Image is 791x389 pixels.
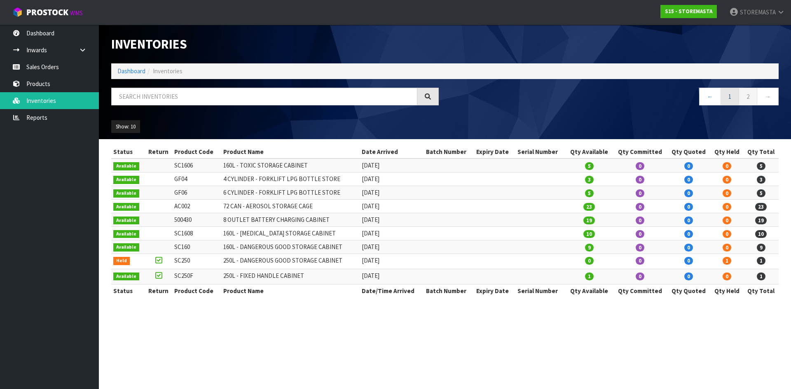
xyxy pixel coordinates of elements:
[583,230,595,238] span: 10
[757,162,765,170] span: 5
[113,162,139,170] span: Available
[70,9,83,17] small: WMS
[172,254,221,269] td: SC250
[636,162,644,170] span: 0
[172,284,221,298] th: Product Code
[221,254,360,269] td: 250L - DANGEROUS GOOD STORAGE CABINET
[684,217,693,224] span: 0
[172,240,221,254] td: SC160
[757,273,765,280] span: 1
[360,226,424,240] td: [DATE]
[360,200,424,213] td: [DATE]
[113,243,139,252] span: Available
[221,269,360,284] td: 250L - FIXED HANDLE CABINET
[667,284,710,298] th: Qty Quoted
[451,88,779,108] nav: Page navigation
[667,145,710,158] th: Qty Quoted
[221,284,360,298] th: Product Name
[613,284,667,298] th: Qty Committed
[145,145,172,158] th: Return
[474,284,515,298] th: Expiry Date
[755,217,767,224] span: 19
[636,189,644,197] span: 0
[111,120,140,133] button: Show: 10
[755,203,767,211] span: 23
[172,200,221,213] td: AC002
[723,257,731,265] span: 1
[585,176,594,184] span: 3
[723,176,731,184] span: 0
[636,257,644,265] span: 0
[585,244,594,252] span: 9
[221,158,360,172] td: 160L - TOXIC STORAGE CABINET
[113,230,139,238] span: Available
[360,213,424,226] td: [DATE]
[723,244,731,252] span: 0
[723,189,731,197] span: 0
[113,217,139,225] span: Available
[583,217,595,224] span: 19
[613,145,667,158] th: Qty Committed
[360,158,424,172] td: [DATE]
[739,88,757,105] a: 2
[636,230,644,238] span: 0
[723,273,731,280] span: 0
[113,176,139,184] span: Available
[172,145,221,158] th: Product Code
[172,226,221,240] td: SC1608
[743,284,779,298] th: Qty Total
[12,7,23,17] img: cube-alt.png
[665,8,712,15] strong: S15 - STOREMASTA
[221,172,360,186] td: 4 CYLINDER - FORKLIFT LPG BOTTLE STORE
[515,284,566,298] th: Serial Number
[636,273,644,280] span: 0
[360,240,424,254] td: [DATE]
[221,213,360,226] td: 8 OUTLET BATTERY CHARGING CABINET
[684,176,693,184] span: 0
[743,145,779,158] th: Qty Total
[684,189,693,197] span: 0
[757,189,765,197] span: 5
[111,88,417,105] input: Search inventories
[684,244,693,252] span: 0
[111,37,439,51] h1: Inventories
[474,145,515,158] th: Expiry Date
[566,145,613,158] th: Qty Available
[172,158,221,172] td: SC1606
[424,284,474,298] th: Batch Number
[740,8,776,16] span: STOREMASTA
[113,189,139,198] span: Available
[360,172,424,186] td: [DATE]
[585,257,594,265] span: 0
[684,230,693,238] span: 0
[153,67,183,75] span: Inventories
[221,186,360,200] td: 6 CYLINDER - FORKLIFT LPG BOTTLE STORE
[710,284,743,298] th: Qty Held
[566,284,613,298] th: Qty Available
[583,203,595,211] span: 23
[113,203,139,211] span: Available
[117,67,145,75] a: Dashboard
[221,145,360,158] th: Product Name
[360,284,424,298] th: Date/Time Arrived
[585,273,594,280] span: 1
[111,284,145,298] th: Status
[172,213,221,226] td: 500430
[755,230,767,238] span: 10
[723,162,731,170] span: 0
[684,257,693,265] span: 0
[723,217,731,224] span: 0
[172,186,221,200] td: GF06
[360,254,424,269] td: [DATE]
[515,145,566,158] th: Serial Number
[684,203,693,211] span: 0
[172,269,221,284] td: SC250F
[684,273,693,280] span: 0
[111,145,145,158] th: Status
[721,88,739,105] a: 1
[113,257,130,265] span: Held
[145,284,172,298] th: Return
[221,240,360,254] td: 160L - DANGEROUS GOOD STORAGE CABINET
[424,145,474,158] th: Batch Number
[26,7,68,18] span: ProStock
